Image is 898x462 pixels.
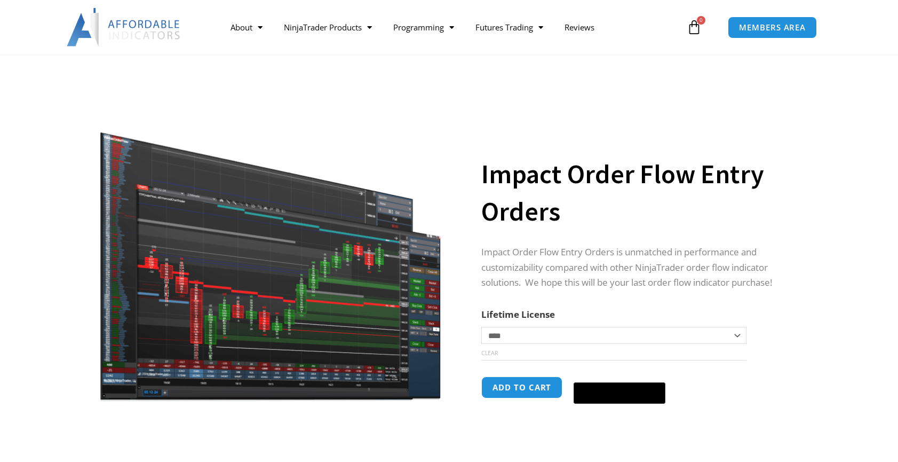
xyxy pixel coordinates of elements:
a: Futures Trading [465,15,554,40]
a: 0 [671,12,718,43]
img: LogoAI | Affordable Indicators – NinjaTrader [67,8,181,46]
button: Buy with GPay [574,382,665,404]
span: 0 [697,16,705,25]
a: NinjaTrader Products [273,15,383,40]
a: MEMBERS AREA [728,17,817,38]
button: Add to cart [481,377,562,398]
a: About [220,15,273,40]
a: Clear options [481,349,498,357]
span: MEMBERS AREA [739,24,806,32]
iframe: Secure express checkout frame [571,375,667,376]
label: Lifetime License [481,308,555,320]
a: Programming [383,15,465,40]
h1: Impact Order Flow Entry Orders [481,155,793,230]
p: Impact Order Flow Entry Orders is unmatched in performance and customizability compared with othe... [481,245,793,291]
nav: Menu [220,15,684,40]
a: Reviews [554,15,605,40]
